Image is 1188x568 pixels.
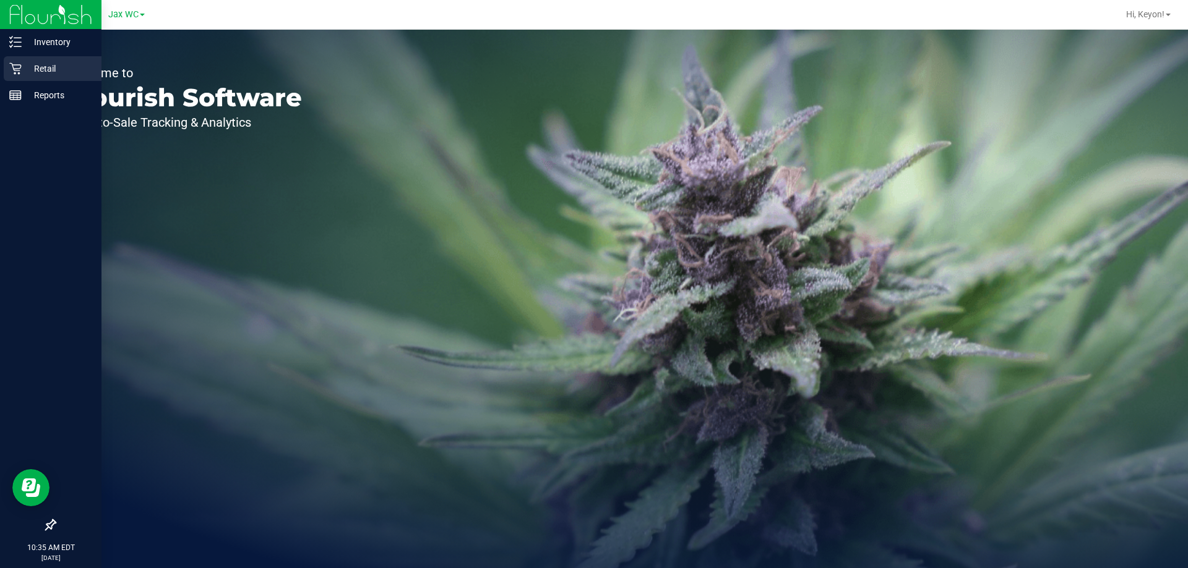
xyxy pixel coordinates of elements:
[9,36,22,48] inline-svg: Inventory
[67,85,302,110] p: Flourish Software
[67,67,302,79] p: Welcome to
[9,89,22,101] inline-svg: Reports
[1126,9,1164,19] span: Hi, Keyon!
[22,88,96,103] p: Reports
[6,553,96,562] p: [DATE]
[67,116,302,129] p: Seed-to-Sale Tracking & Analytics
[22,35,96,49] p: Inventory
[12,469,49,506] iframe: Resource center
[6,542,96,553] p: 10:35 AM EDT
[22,61,96,76] p: Retail
[9,62,22,75] inline-svg: Retail
[108,9,139,20] span: Jax WC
